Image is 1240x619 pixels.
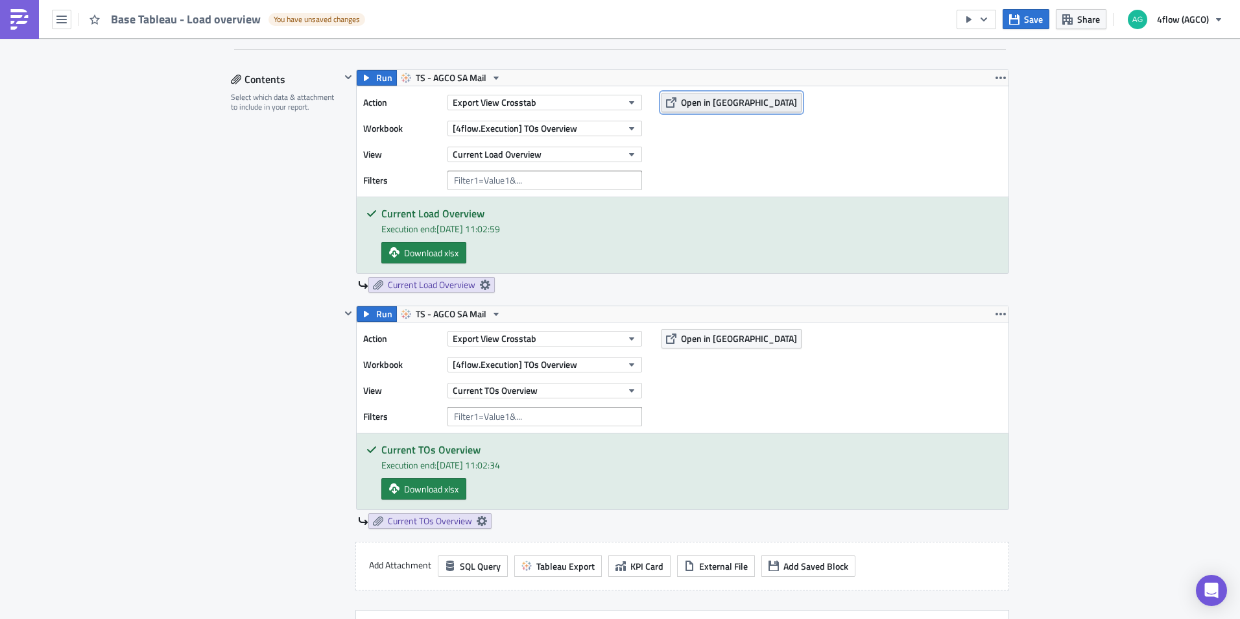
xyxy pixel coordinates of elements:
button: Export View Crosstab [447,95,642,110]
button: Open in [GEOGRAPHIC_DATA] [662,329,802,348]
span: [4flow.Execution] TOs Overview [453,358,577,371]
span: Tableau Export [536,559,595,573]
h5: Current Load Overview [381,208,999,219]
button: External File [677,555,755,577]
button: Share [1056,9,1106,29]
button: Current TOs Overview [447,383,642,398]
div: Select which data & attachment to include in your report. [231,92,340,112]
button: [4flow.Execution] TOs Overview [447,357,642,372]
label: Filters [363,407,441,426]
button: SQL Query [438,555,508,577]
span: Open in [GEOGRAPHIC_DATA] [681,95,797,109]
button: Tableau Export [514,555,602,577]
button: TS - AGCO SA Mail [396,306,506,322]
a: Current TOs Overview [368,513,492,529]
label: Action [363,93,441,112]
a: Download xlsx [381,478,466,500]
button: [4flow.Execution] TOs Overview [447,121,642,136]
span: SQL Query [460,559,501,573]
input: Filter1=Value1&... [447,407,642,426]
h5: Current TOs Overview [381,444,999,455]
span: Base Tableau - Load overview [111,12,262,27]
p: Tableau [5,91,619,101]
label: Add Attachment [369,555,431,575]
span: Open in [GEOGRAPHIC_DATA] [681,332,797,345]
span: Export View Crosstab [453,332,536,345]
img: PushMetrics [9,9,30,30]
span: Save [1024,12,1043,26]
p: Bom dia, [5,5,619,16]
p: At [5,62,619,73]
span: Share [1077,12,1100,26]
label: View [363,145,441,164]
span: [4flow.Execution] TOs Overview [453,121,577,135]
label: Filters [363,171,441,190]
button: Add Saved Block [761,555,855,577]
span: You have unsaved changes [274,14,360,25]
body: Rich Text Area. Press ALT-0 for help. [5,5,619,101]
span: Download xlsx [404,482,459,496]
button: Save [1003,9,1049,29]
span: Run [376,70,392,86]
span: Current Load Overview [388,279,475,291]
img: Avatar [1127,8,1149,30]
input: Filter1=Value1&... [447,171,642,190]
span: KPI Card [630,559,663,573]
div: Execution end: [DATE] 11:02:34 [381,458,999,472]
span: Current TOs Overview [453,383,538,397]
a: Download xlsx [381,242,466,263]
span: External File [699,559,748,573]
span: Run [376,306,392,322]
p: Base controle de TO's e atribuições. [5,34,619,44]
button: Run [357,306,397,322]
span: Current Load Overview [453,147,542,161]
div: Execution end: [DATE] 11:02:59 [381,222,999,236]
button: Export View Crosstab [447,331,642,346]
div: Contents [231,69,340,89]
span: TS - AGCO SA Mail [416,70,486,86]
a: Current Load Overview [368,277,495,293]
button: Run [357,70,397,86]
label: Action [363,329,441,348]
span: Download xlsx [404,246,459,260]
button: Hide content [340,69,356,85]
label: Workbook [363,355,441,374]
label: View [363,381,441,400]
span: Add Saved Block [783,559,848,573]
button: TS - AGCO SA Mail [396,70,506,86]
span: TS - AGCO SA Mail [416,306,486,322]
button: KPI Card [608,555,671,577]
div: Open Intercom Messenger [1196,575,1227,606]
span: Export View Crosstab [453,95,536,109]
button: 4flow (AGCO) [1120,5,1230,34]
span: 4flow (AGCO) [1157,12,1209,26]
button: Hide content [340,306,356,321]
button: Current Load Overview [447,147,642,162]
label: Workbook [363,119,441,138]
span: Current TOs Overview [388,515,472,527]
button: Open in [GEOGRAPHIC_DATA] [662,93,802,112]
